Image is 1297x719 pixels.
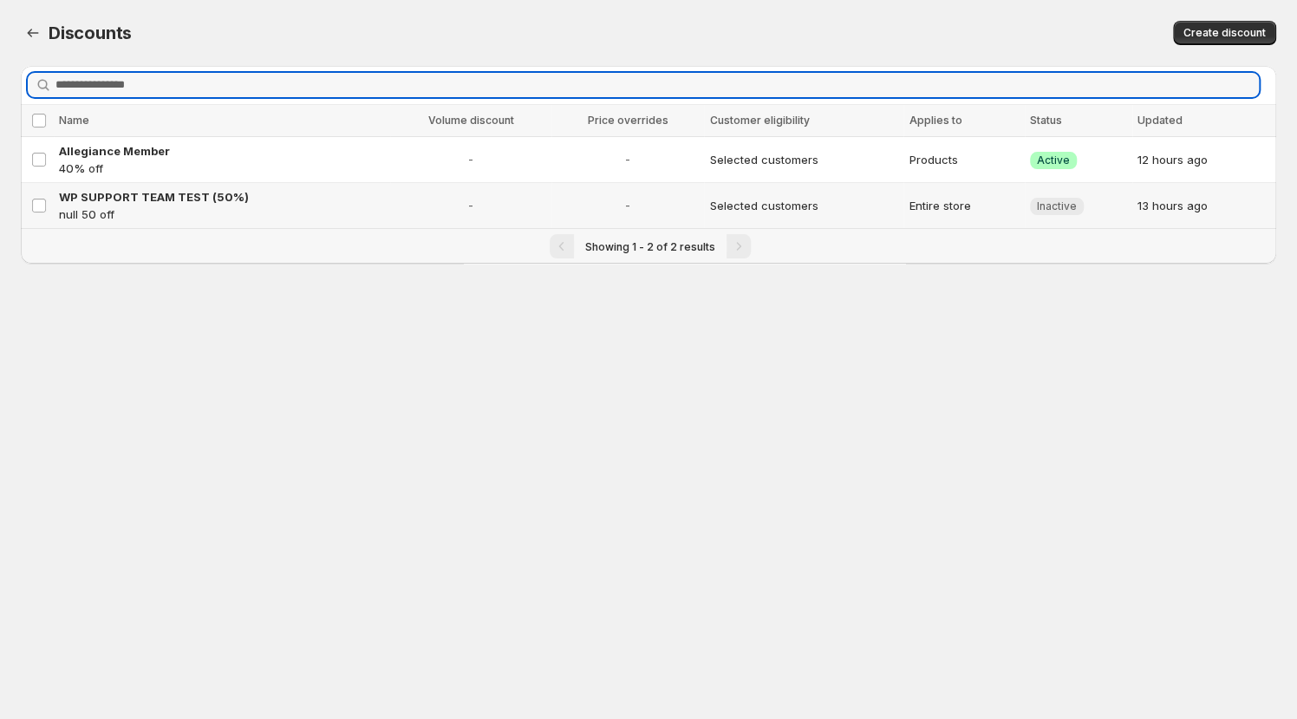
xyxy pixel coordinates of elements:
span: Volume discount [427,114,513,127]
p: 40% off [59,160,385,177]
span: Active [1037,154,1070,167]
span: Name [59,114,89,127]
span: WP SUPPORT TEAM TEST (50%) [59,190,249,204]
span: Showing 1 - 2 of 2 results [585,240,715,253]
span: Allegiance Member [59,144,170,158]
nav: Pagination [21,228,1276,264]
span: Updated [1137,114,1183,127]
span: Create discount [1183,26,1266,40]
span: Status [1030,114,1062,127]
td: 12 hours ago [1132,137,1276,183]
span: Inactive [1037,199,1077,213]
span: Price overrides [588,114,668,127]
button: Back to dashboard [21,21,45,45]
span: - [557,197,699,214]
span: - [395,197,546,214]
span: Discounts [49,23,132,43]
span: Customer eligibility [709,114,809,127]
td: Selected customers [704,137,903,183]
button: Create discount [1173,21,1276,45]
span: Applies to [909,114,961,127]
td: Entire store [903,183,1024,229]
a: WP SUPPORT TEAM TEST (50%) [59,188,385,206]
td: 13 hours ago [1132,183,1276,229]
span: - [557,151,699,168]
a: Allegiance Member [59,142,385,160]
span: - [395,151,546,168]
td: Selected customers [704,183,903,229]
td: Products [903,137,1024,183]
p: null 50 off [59,206,385,223]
